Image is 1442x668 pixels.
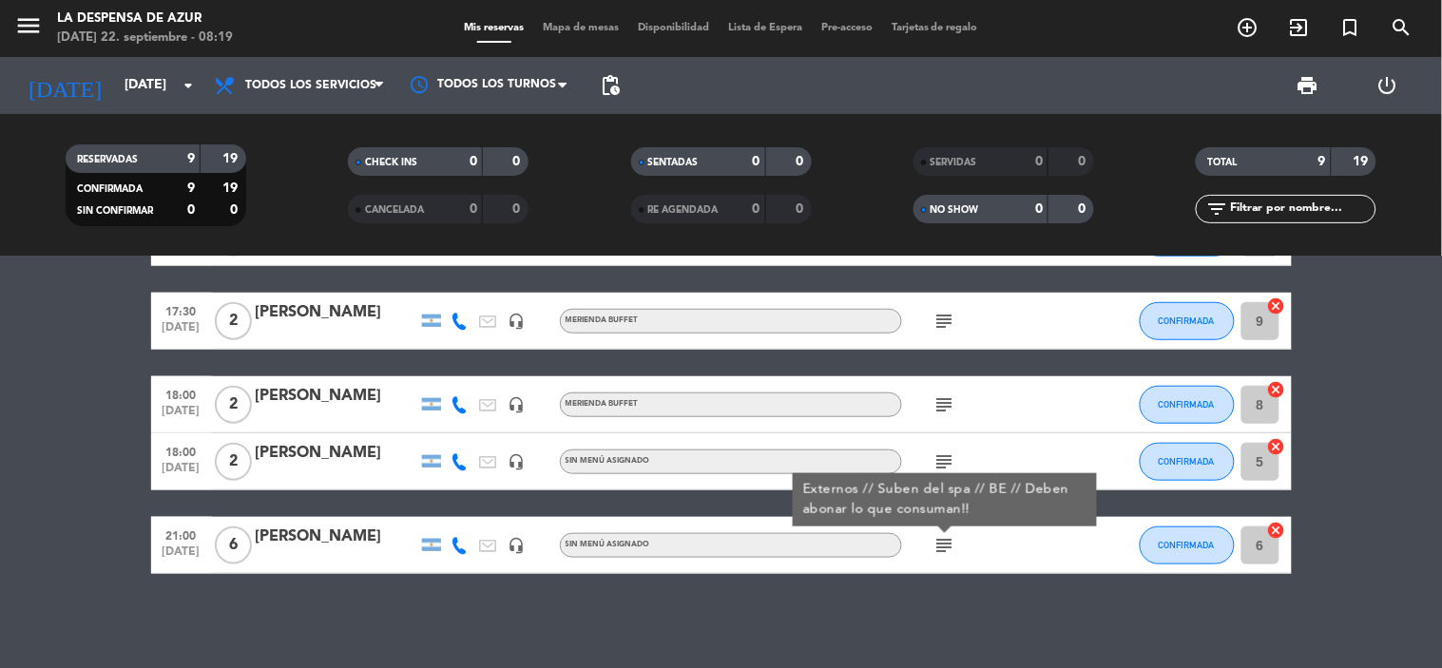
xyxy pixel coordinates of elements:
i: cancel [1267,521,1286,540]
button: CONFIRMADA [1140,526,1235,564]
div: [PERSON_NAME] [256,384,417,409]
span: Todos los servicios [245,79,376,92]
span: RE AGENDADA [648,205,719,215]
i: add_circle_outline [1237,16,1259,39]
span: 18:00 [158,383,205,405]
span: Merienda Buffet [566,316,639,324]
div: La Despensa de Azur [57,10,233,29]
i: cancel [1267,437,1286,456]
span: Mis reservas [454,23,533,33]
strong: 0 [513,155,525,168]
span: CONFIRMADA [1159,540,1215,550]
i: headset_mic [509,537,526,554]
span: CHECK INS [365,158,417,167]
span: SIN CONFIRMAR [77,206,153,216]
span: CONFIRMADA [77,184,143,194]
button: CONFIRMADA [1140,386,1235,424]
span: 18:00 [158,440,205,462]
span: 2 [215,386,252,424]
i: search [1391,16,1413,39]
i: subject [933,310,956,333]
strong: 0 [187,203,195,217]
span: 2 [215,443,252,481]
i: subject [933,393,956,416]
i: subject [933,450,956,473]
button: CONFIRMADA [1140,443,1235,481]
div: LOG OUT [1348,57,1428,114]
span: Sin menú asignado [566,541,650,548]
span: 2 [215,302,252,340]
i: filter_list [1205,198,1228,220]
span: CANCELADA [365,205,424,215]
strong: 0 [470,202,477,216]
i: subject [933,534,956,557]
span: TOTAL [1207,158,1237,167]
span: NO SHOW [931,205,979,215]
span: Tarjetas de regalo [882,23,988,33]
div: Externos // Suben del spa // BE // Deben abonar lo que consuman!! [802,480,1086,520]
span: CONFIRMADA [1159,399,1215,410]
span: [DATE] [158,545,205,567]
span: Pre-acceso [812,23,882,33]
strong: 0 [470,155,477,168]
i: [DATE] [14,65,115,106]
span: SERVIDAS [931,158,977,167]
span: 6 [215,526,252,564]
i: power_settings_new [1376,74,1399,97]
div: [DATE] 22. septiembre - 08:19 [57,29,233,48]
i: headset_mic [509,313,526,330]
strong: 0 [796,202,807,216]
span: pending_actions [599,74,622,97]
strong: 0 [1078,155,1089,168]
strong: 19 [1354,155,1373,168]
span: SENTADAS [648,158,699,167]
strong: 0 [1035,202,1043,216]
span: RESERVADAS [77,155,138,164]
span: [DATE] [158,462,205,484]
span: 21:00 [158,524,205,545]
i: headset_mic [509,396,526,413]
span: CONFIRMADA [1159,456,1215,467]
strong: 9 [187,181,195,195]
div: [PERSON_NAME] [256,441,417,466]
strong: 9 [187,152,195,165]
i: exit_to_app [1288,16,1311,39]
i: cancel [1267,380,1286,399]
i: menu [14,11,43,40]
strong: 0 [1078,202,1089,216]
div: [PERSON_NAME] [256,300,417,325]
strong: 19 [222,181,241,195]
span: Sin menú asignado [566,457,650,465]
button: menu [14,11,43,47]
i: arrow_drop_down [177,74,200,97]
strong: 0 [513,202,525,216]
strong: 0 [753,155,760,168]
span: Lista de Espera [719,23,812,33]
span: print [1297,74,1319,97]
strong: 19 [222,152,241,165]
div: [PERSON_NAME] [256,525,417,549]
strong: 0 [796,155,807,168]
strong: 9 [1318,155,1326,168]
strong: 0 [1035,155,1043,168]
button: CONFIRMADA [1140,302,1235,340]
span: Disponibilidad [628,23,719,33]
strong: 0 [230,203,241,217]
input: Filtrar por nombre... [1228,199,1375,219]
span: CONFIRMADA [1159,315,1215,326]
i: headset_mic [509,453,526,470]
span: Merienda Buffet [566,400,639,408]
i: cancel [1267,296,1286,315]
span: [DATE] [158,321,205,343]
i: turned_in_not [1339,16,1362,39]
span: 17:30 [158,299,205,321]
strong: 0 [753,202,760,216]
span: [DATE] [158,405,205,427]
span: Mapa de mesas [533,23,628,33]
